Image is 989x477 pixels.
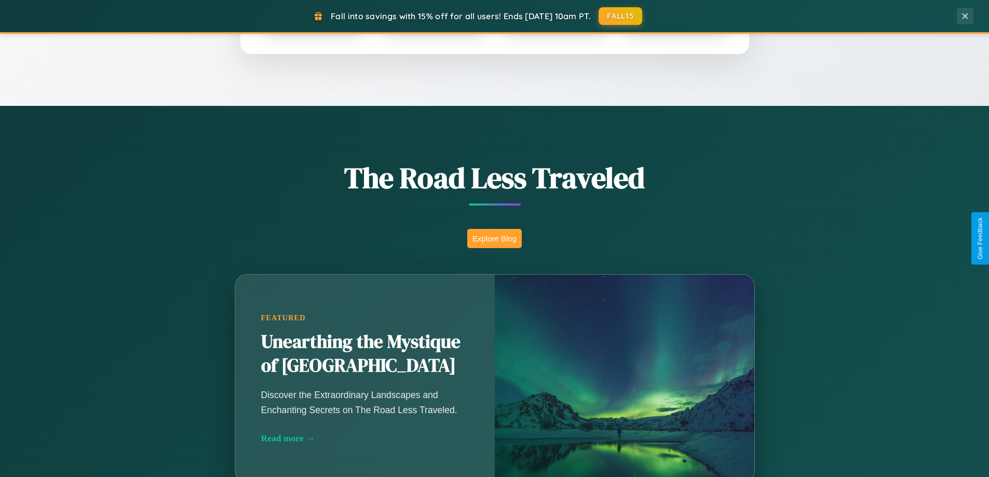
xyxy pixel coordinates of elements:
div: Give Feedback [977,217,984,260]
p: Discover the Extraordinary Landscapes and Enchanting Secrets on The Road Less Traveled. [261,388,469,417]
div: Featured [261,314,469,322]
button: FALL15 [599,7,642,25]
h2: Unearthing the Mystique of [GEOGRAPHIC_DATA] [261,330,469,378]
button: Explore Blog [467,229,522,248]
div: Read more → [261,433,469,444]
h1: The Road Less Traveled [183,158,806,198]
span: Fall into savings with 15% off for all users! Ends [DATE] 10am PT. [331,11,591,21]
